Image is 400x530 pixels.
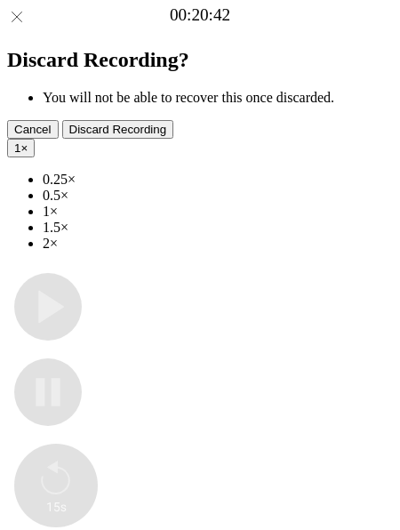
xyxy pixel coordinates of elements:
[7,139,35,157] button: 1×
[43,220,393,236] li: 1.5×
[43,90,393,106] li: You will not be able to recover this once discarded.
[43,236,393,252] li: 2×
[170,5,230,25] a: 00:20:42
[43,188,393,204] li: 0.5×
[7,120,59,139] button: Cancel
[7,48,393,72] h2: Discard Recording?
[43,204,393,220] li: 1×
[43,172,393,188] li: 0.25×
[14,141,20,155] span: 1
[62,120,174,139] button: Discard Recording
